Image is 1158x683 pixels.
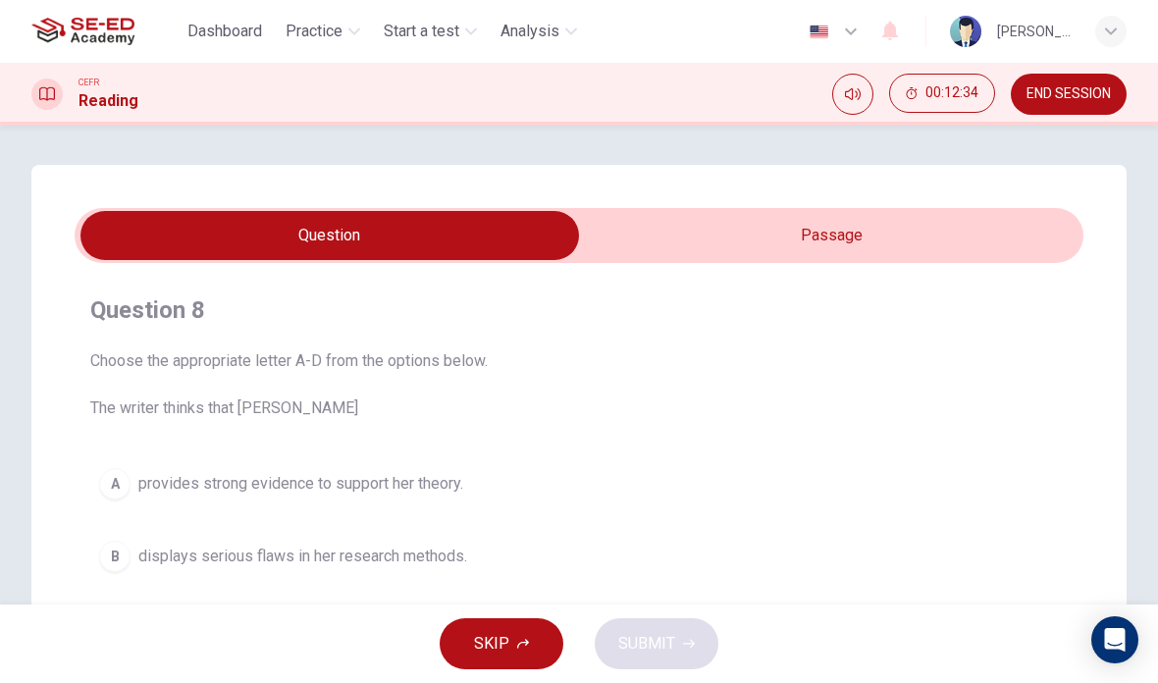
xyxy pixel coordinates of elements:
[1026,86,1111,102] span: END SESSION
[180,14,270,49] button: Dashboard
[889,74,995,113] button: 00:12:34
[384,20,459,43] span: Start a test
[90,459,1068,508] button: Aprovides strong evidence to support her theory.
[79,89,138,113] h1: Reading
[99,541,131,572] div: B
[950,16,981,47] img: Profile picture
[493,14,585,49] button: Analysis
[889,74,995,115] div: Hide
[286,20,342,43] span: Practice
[31,12,134,51] img: SE-ED Academy logo
[1091,616,1138,663] div: Open Intercom Messenger
[807,25,831,39] img: en
[90,294,1068,326] h4: Question 8
[99,468,131,499] div: A
[440,618,563,669] button: SKIP
[376,14,485,49] button: Start a test
[500,20,559,43] span: Analysis
[1011,74,1127,115] button: END SESSION
[997,20,1072,43] div: [PERSON_NAME]
[925,85,978,101] span: 00:12:34
[832,74,873,115] div: Mute
[31,12,180,51] a: SE-ED Academy logo
[187,20,262,43] span: Dashboard
[138,472,463,496] span: provides strong evidence to support her theory.
[474,630,509,657] span: SKIP
[79,76,99,89] span: CEFR
[90,532,1068,581] button: Bdisplays serious flaws in her research methods.
[278,14,368,49] button: Practice
[138,545,467,568] span: displays serious flaws in her research methods.
[90,349,1068,420] span: Choose the appropriate letter A-D from the options below. The writer thinks that [PERSON_NAME]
